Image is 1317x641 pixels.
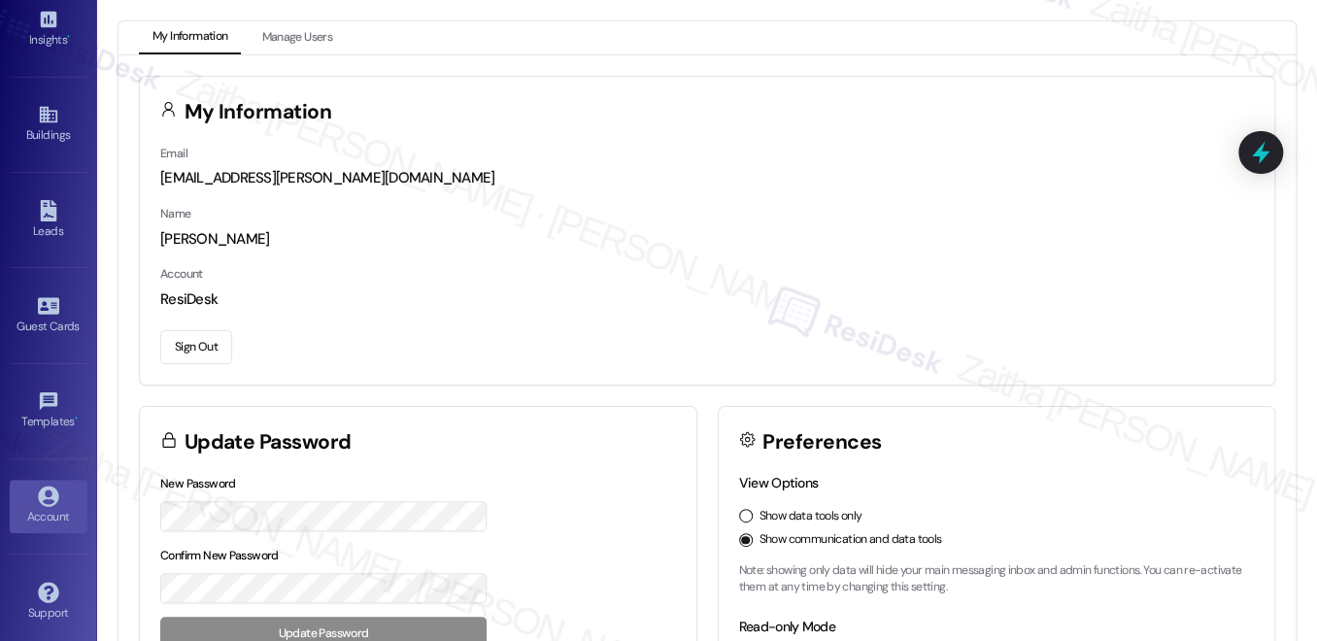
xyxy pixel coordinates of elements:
label: Account [160,266,203,282]
label: View Options [739,474,819,491]
p: Note: showing only data will hide your main messaging inbox and admin functions. You can re-activ... [739,562,1255,596]
label: Confirm New Password [160,548,279,563]
a: Templates • [10,385,87,437]
h3: Preferences [762,432,881,453]
label: New Password [160,476,236,491]
div: [PERSON_NAME] [160,229,1254,250]
div: ResiDesk [160,289,1254,310]
label: Name [160,206,191,221]
button: My Information [139,21,241,54]
label: Show data tools only [760,508,862,525]
button: Manage Users [248,21,346,54]
div: [EMAIL_ADDRESS][PERSON_NAME][DOMAIN_NAME] [160,168,1254,188]
label: Read-only Mode [739,618,835,635]
span: • [75,412,78,425]
a: Leads [10,194,87,247]
label: Email [160,146,187,161]
a: Account [10,480,87,532]
button: Sign Out [160,330,232,364]
span: • [67,30,70,44]
h3: My Information [185,102,332,122]
h3: Update Password [185,432,352,453]
label: Show communication and data tools [760,531,942,549]
a: Guest Cards [10,289,87,342]
a: Insights • [10,3,87,55]
a: Support [10,576,87,628]
a: Buildings [10,98,87,151]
